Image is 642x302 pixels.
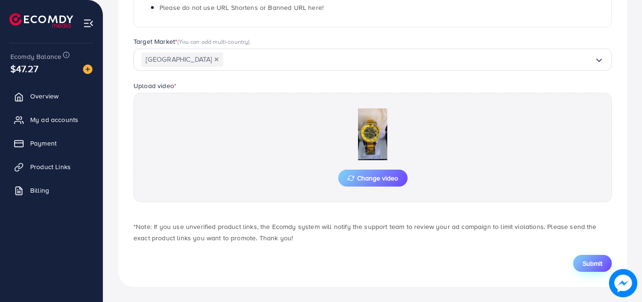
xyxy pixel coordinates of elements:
[83,18,94,29] img: menu
[30,91,58,101] span: Overview
[214,57,219,62] button: Deselect Pakistan
[583,259,602,268] span: Submit
[223,52,594,67] input: Search for option
[9,13,73,28] img: logo
[7,181,96,200] a: Billing
[133,81,176,90] label: Upload video
[10,52,61,61] span: Ecomdy Balance
[83,65,92,74] img: image
[7,110,96,129] a: My ad accounts
[30,115,78,124] span: My ad accounts
[7,157,96,176] a: Product Links
[177,37,250,46] span: (You can add multi-country)
[30,162,71,171] span: Product Links
[348,175,398,181] span: Change video
[325,108,420,160] img: Preview Image
[142,52,223,67] span: [GEOGRAPHIC_DATA]
[573,255,612,272] button: Submit
[133,37,250,46] label: Target Market
[30,139,57,148] span: Payment
[7,87,96,106] a: Overview
[133,221,612,244] p: *Note: If you use unverified product links, the Ecomdy system will notify the support team to rev...
[133,49,612,71] div: Search for option
[7,134,96,153] a: Payment
[159,3,324,12] span: Please do not use URL Shortens or Banned URL here!
[30,186,49,195] span: Billing
[609,269,637,297] img: image
[10,62,38,75] span: $47.27
[338,170,408,187] button: Change video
